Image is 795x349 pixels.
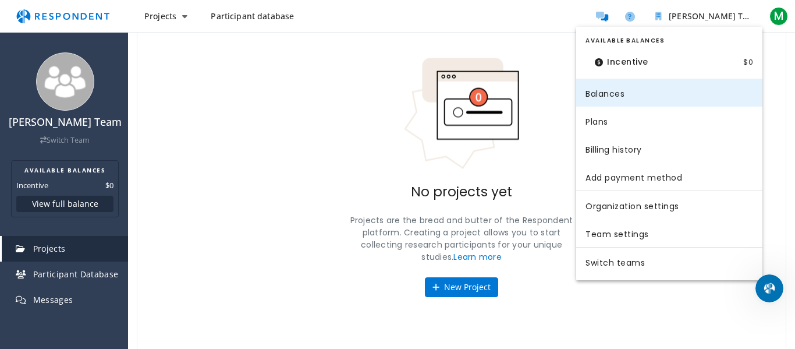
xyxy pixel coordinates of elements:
h2: Available Balances [585,36,753,45]
dd: $0 [743,50,753,74]
section: Team balance summary [576,31,762,79]
a: Billing plans [576,107,762,135]
a: Switch teams [576,248,762,276]
a: Billing history [576,135,762,163]
dt: Incentive [585,50,658,74]
a: Billing balances [576,79,762,107]
a: Organization settings [576,191,762,219]
a: Team settings [576,219,762,247]
a: Add payment method [576,163,762,191]
iframe: Intercom live chat [755,274,783,302]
